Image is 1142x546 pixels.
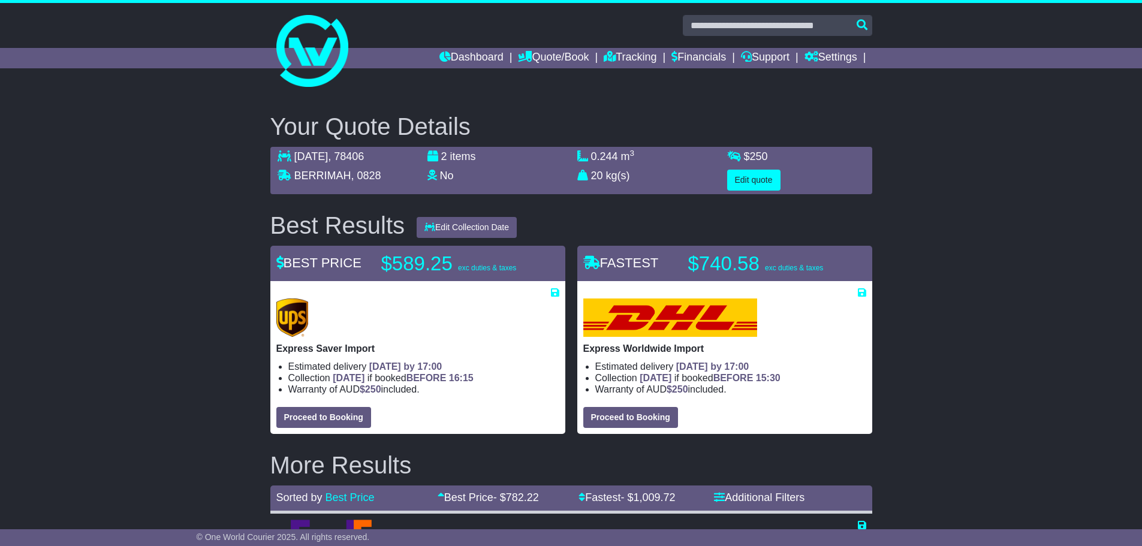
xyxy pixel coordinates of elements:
[417,217,517,238] button: Edit Collection Date
[578,491,675,503] a: Fastest- $1,009.72
[438,491,539,503] a: Best Price- $782.22
[493,491,539,503] span: - $
[633,491,675,503] span: 1,009.72
[640,373,671,383] span: [DATE]
[449,373,474,383] span: 16:15
[688,252,838,276] p: $740.58
[365,384,381,394] span: 250
[621,150,635,162] span: m
[458,264,516,272] span: exc duties & taxes
[676,361,749,372] span: [DATE] by 17:00
[741,48,790,68] a: Support
[591,170,603,182] span: 20
[288,361,559,372] li: Estimated delivery
[270,452,872,478] h2: More Results
[333,373,364,383] span: [DATE]
[744,150,768,162] span: $
[672,384,688,394] span: 250
[583,298,757,337] img: DHL: Express Worldwide Import
[369,361,442,372] span: [DATE] by 17:00
[714,491,804,503] a: Additional Filters
[630,149,635,158] sup: 3
[197,532,370,542] span: © One World Courier 2025. All rights reserved.
[518,48,589,68] a: Quote/Book
[440,170,454,182] span: No
[595,384,866,395] li: Warranty of AUD included.
[640,373,780,383] span: if booked
[671,48,726,68] a: Financials
[276,343,559,354] p: Express Saver Import
[667,384,688,394] span: $
[328,150,364,162] span: , 78406
[333,373,473,383] span: if booked
[606,170,630,182] span: kg(s)
[595,372,866,384] li: Collection
[351,170,381,182] span: , 0828
[756,373,781,383] span: 15:30
[276,298,309,337] img: UPS (new): Express Saver Import
[439,48,504,68] a: Dashboard
[591,150,618,162] span: 0.244
[583,255,659,270] span: FASTEST
[264,212,411,239] div: Best Results
[288,372,559,384] li: Collection
[276,491,323,503] span: Sorted by
[604,48,656,68] a: Tracking
[750,150,768,162] span: 250
[713,373,754,383] span: BEFORE
[276,407,371,428] button: Proceed to Booking
[620,491,675,503] span: - $
[360,384,381,394] span: $
[583,343,866,354] p: Express Worldwide Import
[406,373,447,383] span: BEFORE
[294,150,329,162] span: [DATE]
[441,150,447,162] span: 2
[276,255,361,270] span: BEST PRICE
[294,170,351,182] span: BERRIMAH
[583,407,678,428] button: Proceed to Booking
[381,252,531,276] p: $589.25
[595,361,866,372] li: Estimated delivery
[450,150,476,162] span: items
[506,491,539,503] span: 782.22
[804,48,857,68] a: Settings
[326,491,375,503] a: Best Price
[765,264,823,272] span: exc duties & taxes
[270,113,872,140] h2: Your Quote Details
[288,384,559,395] li: Warranty of AUD included.
[727,170,781,191] button: Edit quote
